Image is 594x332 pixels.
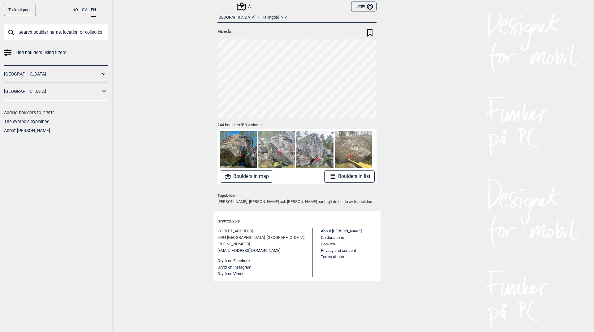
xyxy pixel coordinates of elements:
[217,193,236,198] strong: Topobilder
[4,4,36,16] a: To front page
[321,248,356,253] a: Privacy and consent
[217,258,251,264] button: Gryttr on Facebook
[217,119,377,129] div: 244 boulders Ψ 3 variants
[4,119,49,124] a: The symbols explained
[217,235,304,241] span: 0494 [GEOGRAPHIC_DATA], [GEOGRAPHIC_DATA]
[257,15,260,20] span: >
[335,131,372,168] img: Litt tricky
[217,228,253,235] span: [STREET_ADDRESS]
[321,254,344,259] a: Terms of use
[72,4,78,16] button: NO
[351,2,377,12] button: Login
[321,229,362,233] a: About [PERSON_NAME]
[4,128,50,133] a: About [PERSON_NAME]
[217,15,255,20] a: [GEOGRAPHIC_DATA]
[281,15,283,20] span: >
[4,70,100,79] a: [GEOGRAPHIC_DATA]
[4,48,108,57] a: Find boulders using filters
[4,24,108,40] input: Search boulder name, location or collection
[217,264,251,271] button: Gryttr on Instagram
[321,235,344,240] a: On donations
[15,48,66,57] span: Find boulders using filters
[91,4,96,17] button: EN
[82,4,87,16] button: SV
[217,192,377,205] p: [PERSON_NAME], [PERSON_NAME] och [PERSON_NAME] har tagit de flesta av topobilderna.
[220,131,257,168] img: Footloose
[4,87,100,96] a: [GEOGRAPHIC_DATA]
[296,131,334,168] img: Drapen
[321,242,335,246] a: Cookies
[217,241,250,248] span: [PHONE_NUMBER]
[217,248,280,254] a: [EMAIL_ADDRESS][DOMAIN_NAME]
[217,271,244,277] button: Gryttr on Vimeo
[261,15,279,20] a: Hallingdal
[258,131,295,168] img: Slappetraverzen
[220,170,273,183] button: Boulders in map
[285,15,288,20] a: Ål
[217,28,231,35] span: Hovda
[4,110,54,115] a: Adding boulders to Gryttr
[217,215,377,228] div: Gryttr 2025 ©
[324,170,375,183] button: Boulders in list
[238,3,252,10] div: Ål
